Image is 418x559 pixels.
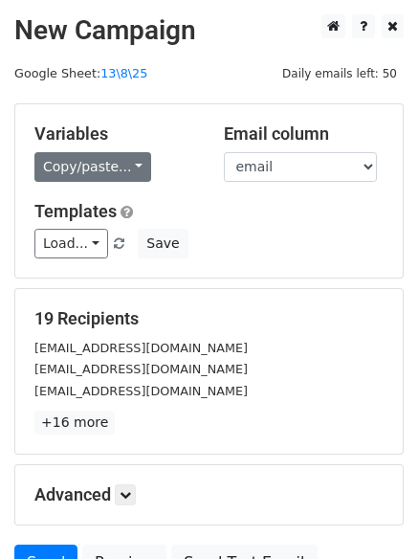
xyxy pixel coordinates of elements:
a: Daily emails left: 50 [275,66,404,80]
small: [EMAIL_ADDRESS][DOMAIN_NAME] [34,341,248,355]
a: Templates [34,201,117,221]
span: Daily emails left: 50 [275,63,404,84]
small: [EMAIL_ADDRESS][DOMAIN_NAME] [34,362,248,376]
h2: New Campaign [14,14,404,47]
a: Load... [34,229,108,258]
button: Save [138,229,187,258]
h5: Advanced [34,484,384,505]
h5: 19 Recipients [34,308,384,329]
small: Google Sheet: [14,66,147,80]
h5: Variables [34,123,195,145]
a: +16 more [34,411,115,435]
h5: Email column [224,123,385,145]
iframe: Chat Widget [322,467,418,559]
a: 13\8\25 [100,66,147,80]
a: Copy/paste... [34,152,151,182]
small: [EMAIL_ADDRESS][DOMAIN_NAME] [34,384,248,398]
